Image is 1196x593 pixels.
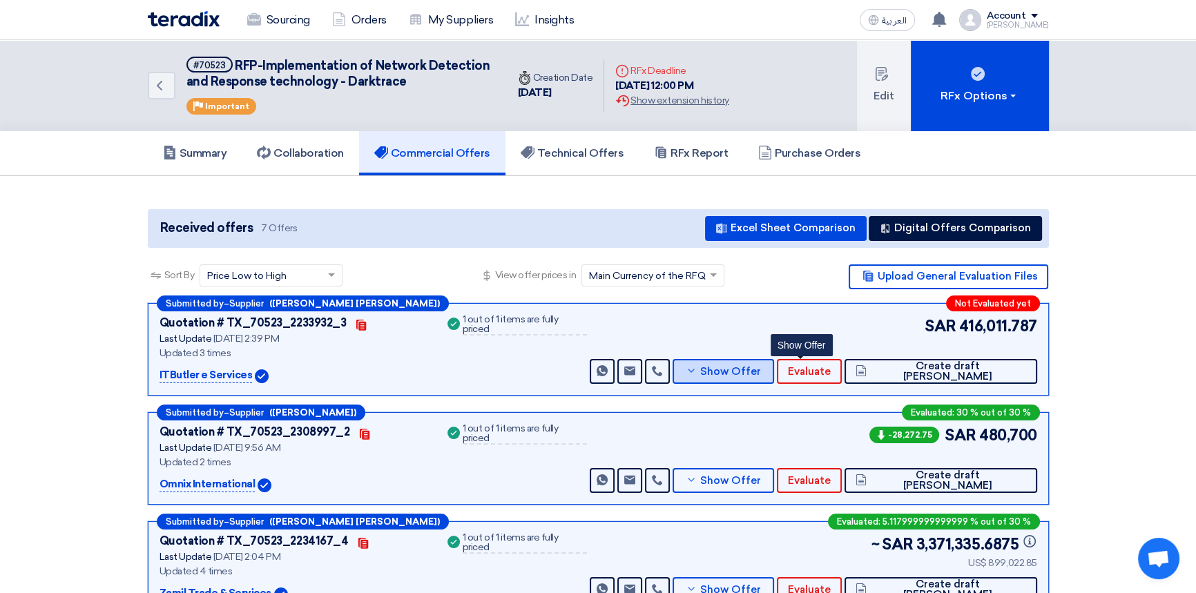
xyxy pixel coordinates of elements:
[673,468,775,493] button: Show Offer
[518,70,593,85] div: Creation Date
[359,131,505,175] a: Commercial Offers
[205,101,249,111] span: Important
[269,408,356,417] b: ([PERSON_NAME])
[242,131,359,175] a: Collaboration
[229,408,264,417] span: Supplier
[615,78,729,94] div: [DATE] 12:00 PM
[505,131,639,175] a: Technical Offers
[871,556,1037,570] div: US$ 899,022.85
[160,551,212,563] span: Last Update
[255,369,269,383] img: Verified Account
[186,58,490,89] span: RFP-Implementation of Network Detection and Response technology - Darktrace
[160,564,428,579] div: Updated 4 times
[157,514,449,529] div: –
[521,146,624,160] h5: Technical Offers
[777,359,842,384] button: Evaluate
[193,61,226,70] div: #70523
[160,367,253,384] p: ITButler e Services
[870,470,1025,491] span: Create draft [PERSON_NAME]
[871,533,880,556] span: ~
[700,367,761,377] span: Show Offer
[504,5,585,35] a: Insights
[160,424,350,440] div: Quotation # TX_70523_2308997_2
[771,334,833,356] div: Show Offer
[148,131,242,175] a: Summary
[639,131,743,175] a: RFx Report
[955,299,1031,308] span: Not Evaluated yet
[979,424,1037,447] span: 480,700
[945,424,976,447] span: SAR
[236,5,321,35] a: Sourcing
[869,427,939,443] span: -28,272.75
[213,333,279,344] span: [DATE] 2:39 PM
[160,442,212,454] span: Last Update
[882,16,907,26] span: العربية
[269,517,440,526] b: ([PERSON_NAME] [PERSON_NAME])
[186,57,490,90] h5: RFP-Implementation of Network Detection and Response technology - Darktrace
[743,131,876,175] a: Purchase Orders
[882,533,914,556] span: SAR
[166,517,224,526] span: Submitted by
[160,346,428,360] div: Updated 3 times
[1138,538,1179,579] a: Open chat
[160,455,428,469] div: Updated 2 times
[987,10,1026,22] div: Account
[160,315,347,331] div: Quotation # TX_70523_2233932_3
[463,315,587,336] div: 1 out of 1 items are fully priced
[845,468,1036,493] button: Create draft [PERSON_NAME]
[213,442,280,454] span: [DATE] 9:56 AM
[845,359,1036,384] button: Create draft [PERSON_NAME]
[160,219,253,237] span: Received offers
[374,146,490,160] h5: Commercial Offers
[229,517,264,526] span: Supplier
[857,40,911,131] button: Edit
[213,551,280,563] span: [DATE] 2:04 PM
[160,333,212,344] span: Last Update
[157,295,449,311] div: –
[700,476,761,486] span: Show Offer
[615,93,729,108] div: Show extension history
[463,533,587,554] div: 1 out of 1 items are fully priced
[207,269,287,283] span: Price Low to High
[925,315,956,338] span: SAR
[673,359,775,384] button: Show Offer
[916,533,1037,556] span: 3,371,335.6875
[788,367,831,377] span: Evaluate
[261,222,297,235] span: 7 Offers
[941,88,1019,104] div: RFx Options
[758,146,860,160] h5: Purchase Orders
[229,299,264,308] span: Supplier
[849,264,1048,289] button: Upload General Evaluation Files
[163,146,227,160] h5: Summary
[321,5,398,35] a: Orders
[860,9,915,31] button: العربية
[398,5,504,35] a: My Suppliers
[777,468,842,493] button: Evaluate
[911,40,1049,131] button: RFx Options
[166,299,224,308] span: Submitted by
[959,9,981,31] img: profile_test.png
[828,514,1040,529] div: Evaluated: 5.117999999999999 % out of 30 %
[869,216,1042,241] button: Digital Offers Comparison
[902,405,1040,420] div: Evaluated: 30 % out of 30 %
[157,405,365,420] div: –
[257,146,344,160] h5: Collaboration
[788,476,831,486] span: Evaluate
[160,476,255,493] p: Omnix International
[518,85,593,101] div: [DATE]
[166,408,224,417] span: Submitted by
[495,268,576,282] span: View offer prices in
[987,21,1049,29] div: [PERSON_NAME]
[258,478,271,492] img: Verified Account
[269,299,440,308] b: ([PERSON_NAME] [PERSON_NAME])
[160,533,349,550] div: Quotation # TX_70523_2234167_4
[870,361,1025,382] span: Create draft [PERSON_NAME]
[654,146,728,160] h5: RFx Report
[148,11,220,27] img: Teradix logo
[959,315,1037,338] span: 416,011.787
[463,424,587,445] div: 1 out of 1 items are fully priced
[164,268,195,282] span: Sort By
[705,216,867,241] button: Excel Sheet Comparison
[615,64,729,78] div: RFx Deadline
